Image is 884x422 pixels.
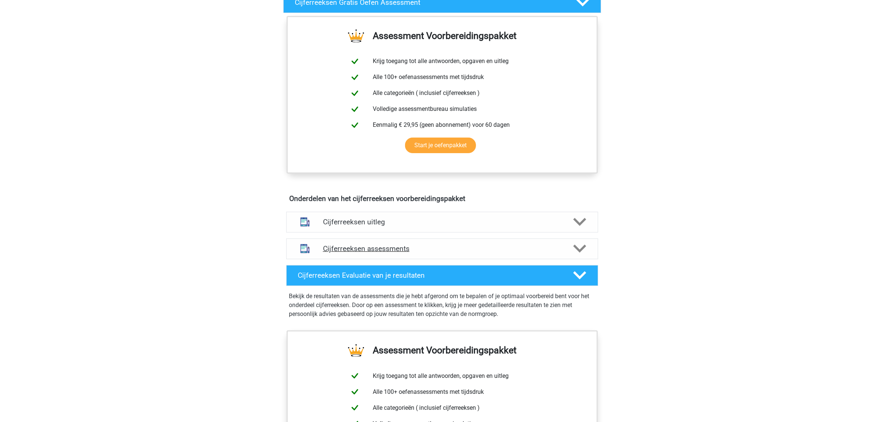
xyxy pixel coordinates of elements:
[298,271,561,280] h4: Cijferreeksen Evaluatie van je resultaten
[283,265,601,286] a: Cijferreeksen Evaluatie van je resultaten
[290,194,595,203] h4: Onderdelen van het cijferreeksen voorbereidingspakket
[296,239,314,258] img: cijferreeksen assessments
[283,212,601,233] a: uitleg Cijferreeksen uitleg
[289,292,595,319] p: Bekijk de resultaten van de assessments die je hebt afgerond om te bepalen of je optimaal voorber...
[283,238,601,259] a: assessments Cijferreeksen assessments
[296,212,314,231] img: cijferreeksen uitleg
[323,218,561,226] h4: Cijferreeksen uitleg
[405,138,476,153] a: Start je oefenpakket
[323,244,561,253] h4: Cijferreeksen assessments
